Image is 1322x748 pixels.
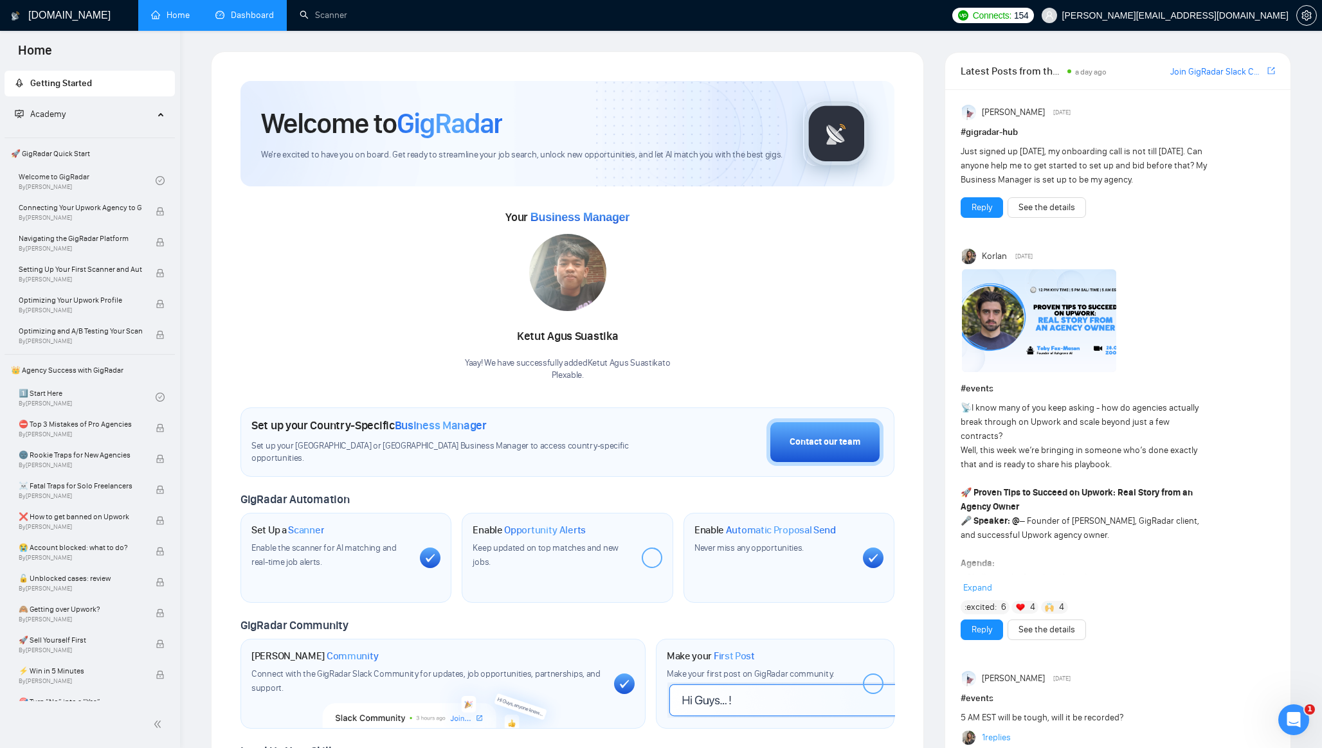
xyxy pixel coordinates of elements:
[19,245,142,253] span: By [PERSON_NAME]
[982,249,1007,263] span: Korlan
[288,524,324,537] span: Scanner
[19,634,142,646] span: 🚀 Sell Yourself First
[961,487,1193,512] strong: Proven Tips to Succeed on Upwork: Real Story from an Agency Owner
[156,330,165,339] span: lock
[1053,107,1071,118] span: [DATE]
[19,214,142,222] span: By [PERSON_NAME]
[156,639,165,648] span: lock
[1045,603,1054,612] img: 🙌
[961,382,1275,396] h1: # events
[1075,67,1107,76] span: a day ago
[961,125,1275,139] h1: # gigradar-hub
[251,524,324,537] h1: Set Up a
[1278,704,1309,735] iframe: Intercom live chat
[1297,10,1316,21] span: setting
[465,370,670,382] p: Plexable .
[1053,673,1071,684] span: [DATE]
[1305,704,1315,715] span: 1
[300,10,347,21] a: searchScanner
[156,423,165,432] span: lock
[1001,601,1006,614] span: 6
[240,492,349,506] span: GigRadar Automation
[156,609,165,618] span: lock
[465,326,670,348] div: Ketut Agus Suastika
[961,558,995,569] strong: Agenda:
[251,440,631,465] span: Set up your [GEOGRAPHIC_DATA] or [GEOGRAPHIC_DATA] Business Manager to access country-specific op...
[963,731,977,745] img: Korlan
[1019,623,1075,637] a: See the details
[1016,603,1025,612] img: ❤️
[972,623,992,637] a: Reply
[19,603,142,616] span: 🙈 Getting over Upwork?
[19,418,142,431] span: ⛔ Top 3 Mistakes of Pro Agencies
[726,524,836,537] span: Automatic Proposal Send
[19,572,142,585] span: 🔓 Unblocked cases: review
[30,109,66,120] span: Academy
[961,197,1003,218] button: Reply
[19,294,142,307] span: Optimizing Your Upwork Profile
[156,238,165,247] span: lock
[15,78,24,87] span: rocket
[327,650,379,663] span: Community
[667,668,834,679] span: Make your first post on GigRadar community.
[963,582,992,593] span: Expand
[156,269,165,278] span: lock
[156,393,165,402] span: check-circle
[1267,65,1275,77] a: export
[961,402,972,413] span: 📡
[19,383,156,411] a: 1️⃣ Start HereBy[PERSON_NAME]
[19,510,142,523] span: ❌ How to get banned on Upwork
[156,485,165,494] span: lock
[1008,197,1086,218] button: See the details
[30,78,92,89] span: Getting Started
[714,650,755,663] span: First Post
[972,200,992,215] a: Reply
[1059,601,1064,614] span: 4
[964,600,997,614] span: :excited:
[251,542,397,567] span: Enable the scanner for AI matching and real-time job alerts.
[505,210,629,224] span: Your
[790,435,860,449] div: Contact our team
[973,515,1010,526] strong: Speaker:
[19,695,142,708] span: 🎯 Turn “No” into a “Yes”
[261,106,502,141] h1: Welcome to
[19,276,142,283] span: By [PERSON_NAME]
[961,711,1212,725] div: 5 AM EST will be tough, will it be recorded?
[961,145,1212,187] div: Just signed up [DATE], my onboarding call is not till [DATE]. Can anyone help me to get started t...
[1296,5,1317,26] button: setting
[982,672,1045,686] span: [PERSON_NAME]
[19,201,142,214] span: Connecting Your Upwork Agency to GigRadar
[1030,601,1035,614] span: 4
[156,176,165,185] span: check-circle
[240,618,349,632] span: GigRadar Community
[961,515,972,526] span: 🎤
[961,63,1064,79] span: Latest Posts from the GigRadar Community
[1015,251,1033,262] span: [DATE]
[156,299,165,308] span: lock
[1045,11,1054,20] span: user
[19,541,142,554] span: 😭 Account blocked: what to do?
[19,166,156,195] a: Welcome to GigRadarBy[PERSON_NAME]
[961,691,1275,706] h1: # events
[153,718,166,731] span: double-left
[766,418,883,466] button: Contact our team
[215,10,274,21] a: dashboardDashboard
[156,578,165,587] span: lock
[1019,200,1075,215] a: See the details
[1170,65,1265,79] a: Join GigRadar Slack Community
[530,211,629,224] span: Business Manager
[156,547,165,556] span: lock
[19,449,142,461] span: 🌚 Rookie Traps for New Agencies
[15,109,24,118] span: fund-projection-screen
[19,461,142,469] span: By [PERSON_NAME]
[156,454,165,463] span: lock
[1012,515,1020,526] strong: @
[19,664,142,677] span: ⚡ Win in 5 Minutes
[961,619,1003,640] button: Reply
[694,524,836,537] h1: Enable
[804,102,869,166] img: gigradar-logo.png
[958,10,968,21] img: upwork-logo.png
[667,650,755,663] h1: Make your
[1267,66,1275,76] span: export
[19,232,142,245] span: Navigating the GigRadar Platform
